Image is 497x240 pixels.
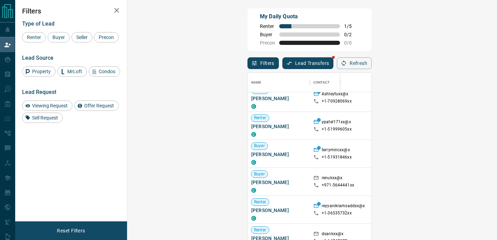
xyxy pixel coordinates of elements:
[50,35,67,40] span: Buyer
[251,95,306,102] span: [PERSON_NAME]
[52,225,89,237] button: Reset Filters
[22,66,56,77] div: Property
[30,103,70,108] span: Viewing Request
[247,57,279,69] button: Filters
[344,32,359,37] span: 0 / 2
[322,98,352,104] p: +1- 70928069xx
[251,151,306,158] span: [PERSON_NAME]
[313,73,330,92] div: Contact
[322,210,352,216] p: +1- 36535732xx
[260,12,359,21] p: My Daily Quota
[251,179,306,186] span: [PERSON_NAME]
[322,182,354,188] p: +971- 5644441xx
[22,7,120,15] h2: Filters
[251,115,269,121] span: Renter
[74,35,90,40] span: Seller
[89,66,120,77] div: Condos
[96,35,116,40] span: Precon
[48,32,70,42] div: Buyer
[322,231,343,238] p: dsankxx@x
[71,32,92,42] div: Seller
[30,115,60,121] span: Sell Request
[22,89,56,95] span: Lead Request
[251,171,267,177] span: Buyer
[251,216,256,221] div: condos.ca
[22,32,46,42] div: Renter
[65,69,85,74] span: MrLoft
[251,104,256,109] div: condos.ca
[74,100,119,111] div: Offer Request
[251,132,256,137] div: condos.ca
[260,23,275,29] span: Renter
[251,143,267,149] span: Buyer
[322,91,349,98] p: Ashleytuxx@x
[322,175,342,182] p: renukxx@x
[94,32,119,42] div: Precon
[251,227,269,233] span: Renter
[337,57,372,69] button: Refresh
[30,69,53,74] span: Property
[260,32,275,37] span: Buyer
[22,113,63,123] div: Sell Request
[322,119,351,126] p: ypatel171xx@x
[322,126,352,132] p: +1- 51999605xx
[322,154,352,160] p: +1- 51931846xx
[322,203,365,210] p: reyyanikramsaddxx@x
[260,40,275,46] span: Precon
[251,207,306,214] span: [PERSON_NAME]
[282,57,334,69] button: Lead Transfers
[251,199,269,205] span: Renter
[25,35,43,40] span: Renter
[57,66,87,77] div: MrLoft
[251,188,256,193] div: condos.ca
[344,23,359,29] span: 1 / 5
[251,160,256,165] div: condos.ca
[22,55,53,61] span: Lead Source
[251,73,262,92] div: Name
[251,87,269,93] span: Renter
[322,147,350,154] p: terrymincxx@x
[82,103,116,108] span: Offer Request
[22,100,72,111] div: Viewing Request
[251,123,306,130] span: [PERSON_NAME]
[96,69,118,74] span: Condos
[310,73,365,92] div: Contact
[22,20,55,27] span: Type of Lead
[344,40,359,46] span: 0 / 0
[248,73,310,92] div: Name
